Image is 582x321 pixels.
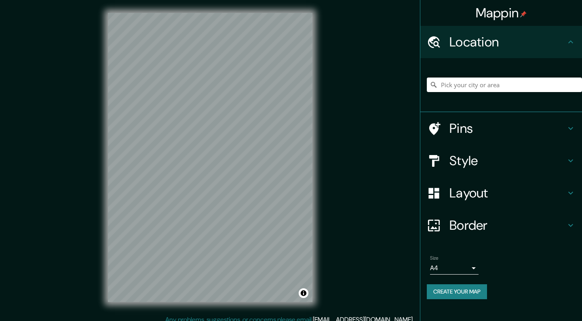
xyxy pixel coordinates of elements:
h4: Layout [449,185,566,201]
canvas: Map [108,13,312,302]
div: Style [420,145,582,177]
input: Pick your city or area [427,78,582,92]
h4: Mappin [476,5,527,21]
h4: Location [449,34,566,50]
div: A4 [430,262,479,275]
h4: Pins [449,120,566,136]
h4: Border [449,217,566,233]
button: Toggle attribution [299,288,308,298]
div: Location [420,26,582,58]
div: Border [420,209,582,241]
div: Pins [420,112,582,145]
img: pin-icon.png [520,11,527,17]
label: Size [430,255,439,262]
div: Layout [420,177,582,209]
button: Create your map [427,284,487,299]
h4: Style [449,153,566,169]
